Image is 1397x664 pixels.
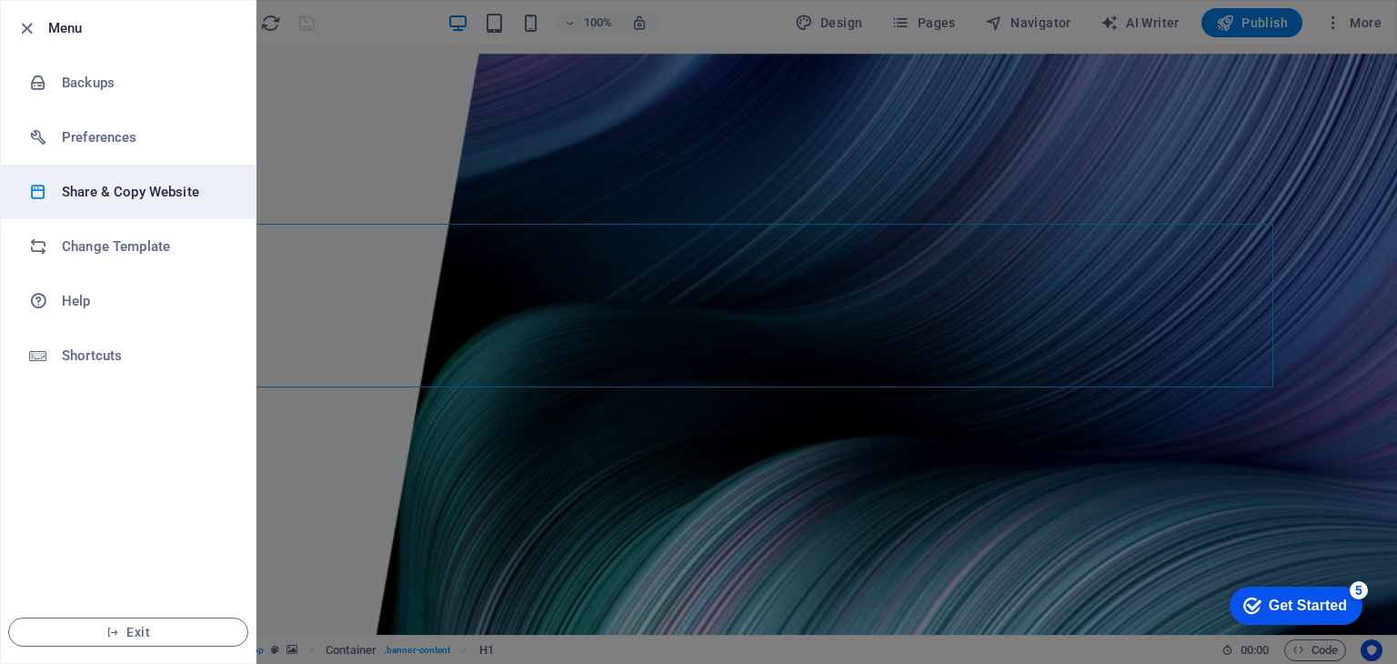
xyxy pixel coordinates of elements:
[62,290,230,312] h6: Help
[62,72,230,94] h6: Backups
[62,345,230,367] h6: Shortcuts
[62,181,230,203] h6: Share & Copy Website
[8,618,248,647] button: Exit
[15,9,147,47] div: Get Started 5 items remaining, 0% complete
[62,236,230,257] h6: Change Template
[48,17,241,39] h6: Menu
[54,20,132,36] div: Get Started
[24,625,233,639] span: Exit
[1,274,256,328] a: Help
[62,126,230,148] h6: Preferences
[135,4,153,22] div: 5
